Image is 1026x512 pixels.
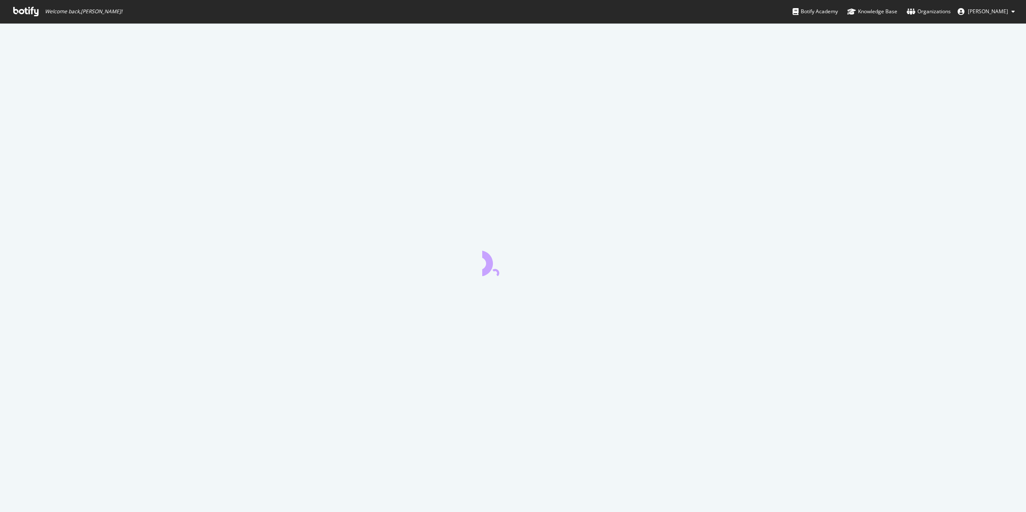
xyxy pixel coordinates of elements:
[907,7,951,16] div: Organizations
[951,5,1022,18] button: [PERSON_NAME]
[45,8,122,15] span: Welcome back, [PERSON_NAME] !
[847,7,897,16] div: Knowledge Base
[482,245,544,276] div: animation
[968,8,1008,15] span: Brendan O'Connell
[793,7,838,16] div: Botify Academy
